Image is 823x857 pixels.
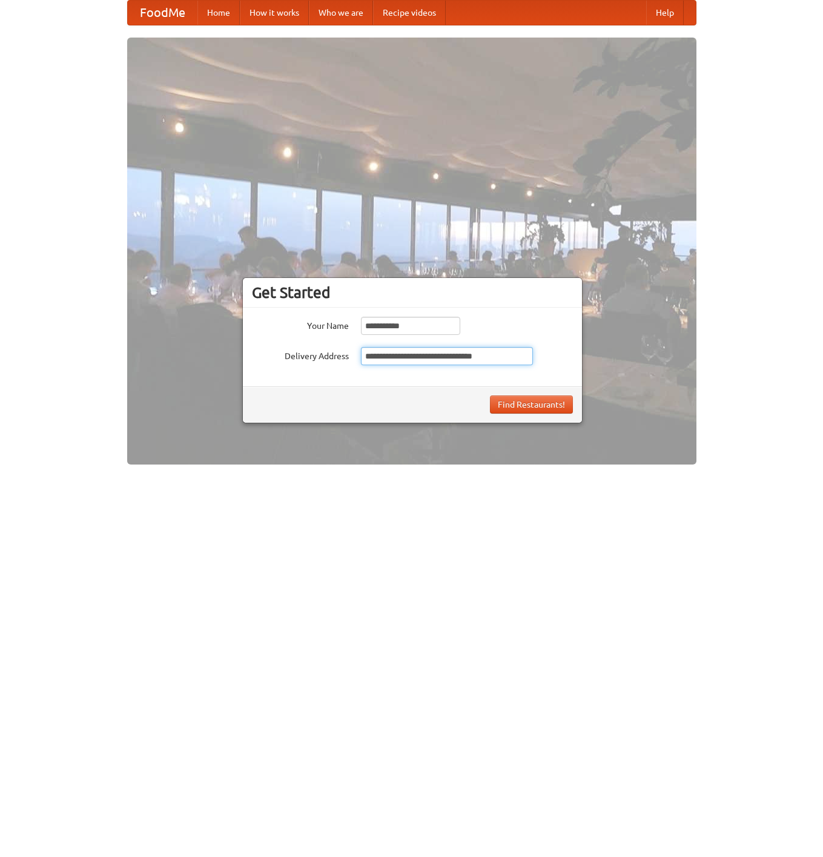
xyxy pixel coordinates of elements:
button: Find Restaurants! [490,395,573,414]
a: FoodMe [128,1,197,25]
label: Delivery Address [252,347,349,362]
a: Help [646,1,684,25]
a: Who we are [309,1,373,25]
a: Recipe videos [373,1,446,25]
a: Home [197,1,240,25]
label: Your Name [252,317,349,332]
h3: Get Started [252,283,573,302]
a: How it works [240,1,309,25]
